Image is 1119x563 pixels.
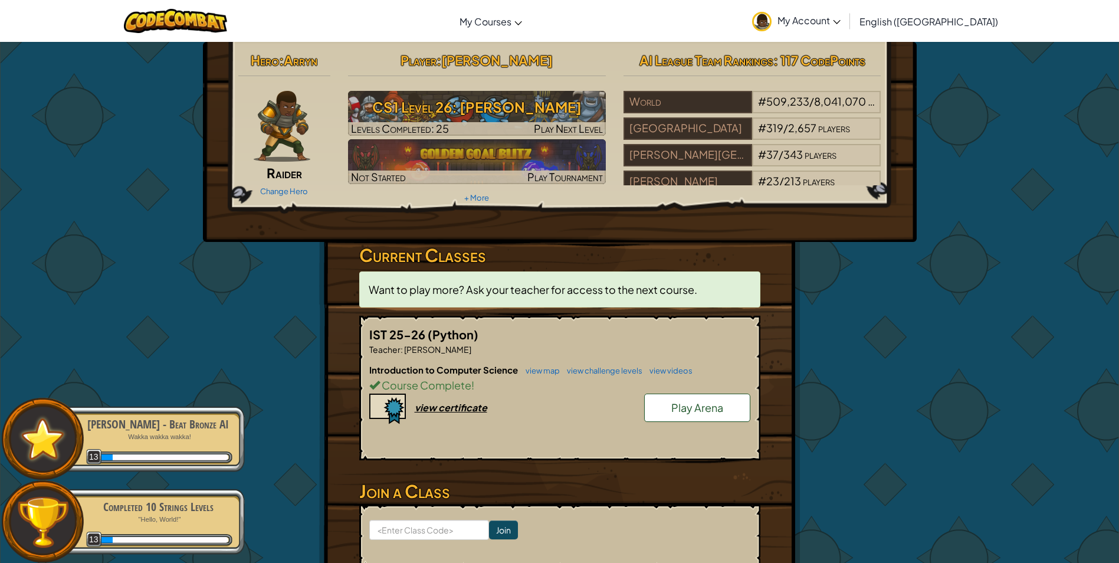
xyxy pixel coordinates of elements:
[784,174,801,188] span: 213
[348,91,606,136] a: Play Next Level
[359,242,760,269] h3: Current Classes
[251,52,279,68] span: Hero
[260,186,308,196] a: Change Hero
[854,5,1004,37] a: English ([GEOGRAPHIC_DATA])
[401,344,403,355] span: :
[86,532,102,548] span: 13
[814,94,866,108] span: 8,041,070
[254,91,310,162] img: raider-pose.png
[783,121,788,135] span: /
[746,2,846,40] a: My Account
[348,91,606,136] img: CS1 Level 26: Wakka Maul
[380,378,471,392] span: Course Complete
[348,94,606,120] h3: CS1 Level 26: [PERSON_NAME]
[369,401,487,414] a: view certificate
[437,52,441,68] span: :
[758,121,766,135] span: #
[369,327,428,342] span: IST 25-26
[752,12,772,31] img: avatar
[369,283,697,296] span: Want to play more? Ask your teacher for access to the next course.
[415,401,487,414] div: view certificate
[809,94,814,108] span: /
[428,327,478,342] span: (Python)
[624,129,881,142] a: [GEOGRAPHIC_DATA]#319/2,657players
[84,515,232,524] p: "Hello, World!"
[624,91,752,113] div: World
[624,171,752,193] div: [PERSON_NAME]
[624,117,752,140] div: [GEOGRAPHIC_DATA]
[779,174,784,188] span: /
[351,122,449,135] span: Levels Completed: 25
[644,366,693,375] a: view videos
[624,144,752,166] div: [PERSON_NAME][GEOGRAPHIC_DATA]
[766,94,809,108] span: 509,233
[624,182,881,195] a: [PERSON_NAME]#23/213players
[758,94,766,108] span: #
[534,122,603,135] span: Play Next Level
[758,174,766,188] span: #
[460,15,511,28] span: My Courses
[671,401,723,414] span: Play Arena
[279,52,284,68] span: :
[369,394,406,424] img: certificate-icon.png
[527,170,603,184] span: Play Tournament
[624,102,881,116] a: World#509,233/8,041,070players
[124,9,227,33] img: CodeCombat logo
[803,174,835,188] span: players
[84,433,232,441] p: Wakka wakka wakka!
[561,366,642,375] a: view challenge levels
[758,148,766,161] span: #
[788,121,816,135] span: 2,657
[267,165,302,181] span: Raider
[348,139,606,184] a: Not StartedPlay Tournament
[84,499,232,515] div: Completed 10 Strings Levels
[16,495,70,549] img: trophy.png
[624,155,881,169] a: [PERSON_NAME][GEOGRAPHIC_DATA]#37/343players
[84,416,232,433] div: [PERSON_NAME] - Beat Bronze AI
[454,5,528,37] a: My Courses
[401,52,437,68] span: Player
[369,520,489,540] input: <Enter Class Code>
[359,478,760,505] h3: Join a Class
[805,148,836,161] span: players
[441,52,553,68] span: [PERSON_NAME]
[859,15,998,28] span: English ([GEOGRAPHIC_DATA])
[779,148,783,161] span: /
[369,364,520,375] span: Introduction to Computer Science
[403,344,471,355] span: [PERSON_NAME]
[818,121,850,135] span: players
[284,52,317,68] span: Arryn
[16,413,70,465] img: default.png
[348,139,606,184] img: Golden Goal
[766,148,779,161] span: 37
[773,52,865,68] span: : 117 CodePoints
[351,170,406,184] span: Not Started
[369,344,401,355] span: Teacher
[520,366,560,375] a: view map
[639,52,773,68] span: AI League Team Rankings
[777,14,841,27] span: My Account
[766,174,779,188] span: 23
[766,121,783,135] span: 319
[86,449,102,465] span: 13
[464,193,489,202] a: + More
[783,148,803,161] span: 343
[489,521,518,539] input: Join
[471,378,474,392] span: !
